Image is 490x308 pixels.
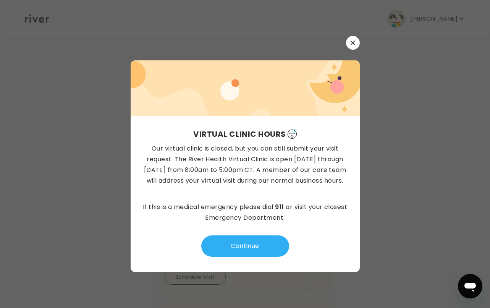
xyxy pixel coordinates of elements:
[201,235,289,257] button: Continue
[458,274,482,298] iframe: Button to launch messaging window
[143,202,348,223] p: If this is a medical emergency please dial or visit your closest Emergency Department.
[143,143,348,186] p: Our virtual clinic is closed, but you can still submit your visit request. The River Health Virtu...
[275,203,284,211] a: 911
[193,128,297,140] h3: Virtual Clinic Hours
